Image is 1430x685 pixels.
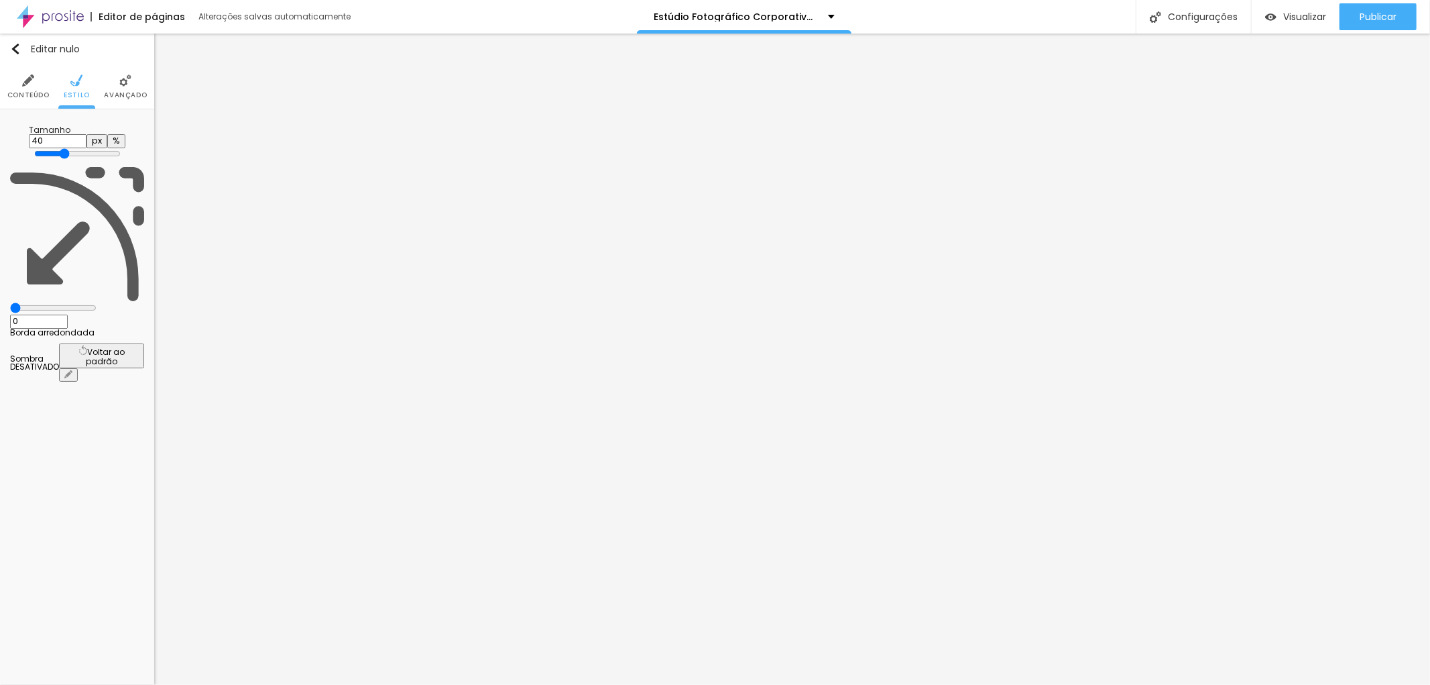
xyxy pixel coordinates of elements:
button: Voltar ao padrão [59,344,144,368]
font: DESATIVADO [10,361,59,372]
font: Estúdio Fotográfico Corporativo [PERSON_NAME][GEOGRAPHIC_DATA] [654,10,1003,23]
img: Ícone [1150,11,1161,23]
font: Editar nulo [31,42,80,56]
font: Tamanho [29,124,70,136]
font: Configurações [1168,10,1238,23]
font: Estilo [64,90,90,100]
font: % [113,134,120,147]
button: px [86,134,107,148]
button: Visualizar [1252,3,1339,30]
img: Ícone [10,44,21,54]
img: Ícone [119,74,131,87]
font: Conteúdo [7,90,50,100]
font: Publicar [1360,10,1396,23]
iframe: Editor [154,34,1430,685]
button: % [107,134,125,148]
button: Publicar [1339,3,1417,30]
font: Voltar ao padrão [86,346,125,367]
img: Ícone [22,74,34,87]
font: Borda arredondada [10,327,95,338]
font: Sombra [10,353,44,364]
img: Ícone [10,167,144,301]
font: Editor de páginas [99,10,185,23]
img: view-1.svg [1265,11,1276,23]
font: Visualizar [1283,10,1326,23]
font: Alterações salvas automaticamente [198,11,351,22]
img: Ícone [70,74,82,87]
font: px [92,134,102,147]
font: Avançado [104,90,147,100]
